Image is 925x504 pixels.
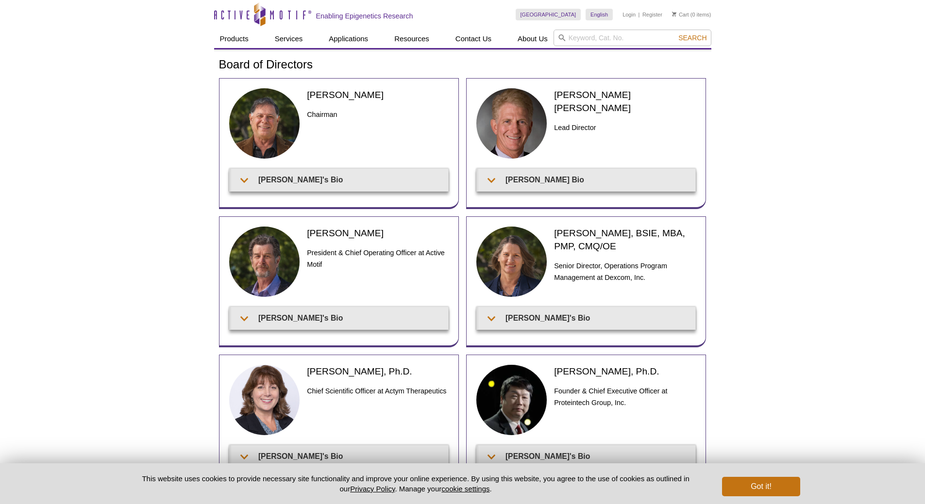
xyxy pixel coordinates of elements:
[678,34,706,42] span: Search
[219,58,706,72] h1: Board of Directors
[350,485,395,493] a: Privacy Policy
[622,11,636,18] a: Login
[672,11,689,18] a: Cart
[323,30,374,48] a: Applications
[441,485,489,493] button: cookie settings
[476,365,547,436] img: Jason Li headshot
[231,307,448,329] summary: [PERSON_NAME]'s Bio
[307,227,448,240] h2: [PERSON_NAME]
[476,88,547,159] img: Wainwright headshot
[231,445,448,467] summary: [PERSON_NAME]'s Bio
[478,307,695,329] summary: [PERSON_NAME]'s Bio
[450,30,497,48] a: Contact Us
[675,33,709,42] button: Search
[516,9,581,20] a: [GEOGRAPHIC_DATA]
[586,9,613,20] a: English
[478,169,695,191] summary: [PERSON_NAME] Bio
[476,227,547,297] img: Tammy Brach headshot
[672,9,711,20] li: (0 items)
[554,260,695,283] h3: Senior Director, Operations Program Management at Dexcom, Inc.
[229,365,300,436] img: Mary Janatpour headshot
[512,30,554,48] a: About Us
[269,30,309,48] a: Services
[554,88,695,114] h2: [PERSON_NAME] [PERSON_NAME]
[307,385,448,397] h3: Chief Scientific Officer at Actym Therapeutics
[642,11,662,18] a: Register
[388,30,435,48] a: Resources
[307,109,448,120] h3: Chairman
[554,122,695,133] h3: Lead Director
[672,12,676,16] img: Your Cart
[554,30,711,46] input: Keyword, Cat. No.
[307,88,448,101] h2: [PERSON_NAME]
[229,227,300,297] img: Ted DeFrank headshot
[722,477,800,496] button: Got it!
[639,9,640,20] li: |
[125,473,706,494] p: This website uses cookies to provide necessary site functionality and improve your online experie...
[554,385,695,408] h3: Founder & Chief Executive Officer at Proteintech Group, Inc.
[554,365,695,378] h2: [PERSON_NAME], Ph.D.
[316,12,413,20] h2: Enabling Epigenetics Research
[229,88,300,159] img: Joe headshot
[554,227,695,253] h2: [PERSON_NAME], BSIE, MBA, PMP, CMQ/OE
[478,445,695,467] summary: [PERSON_NAME]'s Bio
[307,247,448,270] h3: President & Chief Operating Officer at Active Motif
[231,169,448,191] summary: [PERSON_NAME]'s Bio
[307,365,448,378] h2: [PERSON_NAME], Ph.D.
[214,30,254,48] a: Products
